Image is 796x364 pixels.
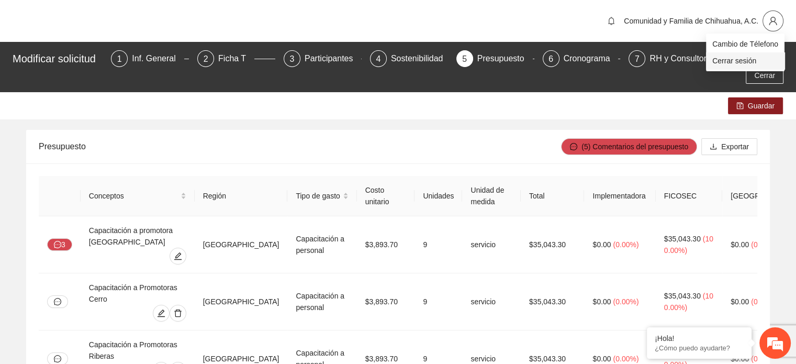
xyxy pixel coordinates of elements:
span: ( 0.00% ) [751,355,777,363]
div: Presupuesto [477,50,533,67]
button: message [47,295,68,308]
span: 7 [635,54,640,63]
span: $35,043.30 [664,292,701,300]
span: ( 100.00% ) [664,235,713,255]
span: $0.00 [731,297,749,306]
div: Capacitación a Promotoras Riberas [89,339,186,362]
th: Conceptos [81,176,195,216]
td: [GEOGRAPHIC_DATA] [195,273,288,330]
td: $35,043.30 [521,273,585,330]
td: Capacitación a personal [287,273,356,330]
span: 6 [548,54,553,63]
span: 4 [376,54,380,63]
span: message [54,298,61,305]
span: 1 [117,54,122,63]
th: Tipo de gasto [287,176,356,216]
span: Exportar [721,141,749,152]
button: Cerrar [746,67,783,84]
td: 9 [414,216,462,273]
div: Modificar solicitud [13,50,105,67]
th: Región [195,176,288,216]
span: message [54,355,61,362]
td: $3,893.70 [357,216,415,273]
span: $35,043.30 [664,235,701,243]
td: 9 [414,273,462,330]
button: bell [603,13,620,29]
div: Inf. General [132,50,184,67]
span: Cerrar [754,70,775,81]
span: 2 [204,54,208,63]
div: 3Participantes [284,50,362,67]
span: user [763,16,783,26]
span: Cerrar sesión [712,55,778,67]
td: servicio [462,273,520,330]
span: (5) Comentarios del presupuesto [581,141,688,152]
th: Costo unitario [357,176,415,216]
div: Ficha T [218,50,254,67]
span: message [570,143,577,151]
th: Implementadora [584,176,655,216]
div: Presupuesto [39,131,561,161]
button: edit [153,305,170,322]
span: edit [153,309,169,317]
span: 5 [462,54,467,63]
button: message(5) Comentarios del presupuesto [561,138,697,155]
div: Sostenibilidad [391,50,452,67]
span: ( 0.00% ) [751,297,777,306]
div: 1Inf. General [111,50,189,67]
span: edit [170,252,186,260]
span: message [54,241,61,249]
span: Cambio de Télefono [712,38,778,50]
button: edit [170,248,186,264]
div: Cronograma [564,50,619,67]
div: 5Presupuesto [456,50,534,67]
button: user [763,10,783,31]
button: downloadExportar [701,138,757,155]
th: Total [521,176,585,216]
button: saveGuardar [728,97,783,114]
div: 4Sostenibilidad [370,50,448,67]
div: RH y Consultores [649,50,723,67]
th: Unidad de medida [462,176,520,216]
div: 6Cronograma [543,50,621,67]
span: 3 [289,54,294,63]
div: ¡Hola! [655,334,744,343]
td: $3,893.70 [357,273,415,330]
td: servicio [462,216,520,273]
div: 2Ficha T [197,50,275,67]
div: Participantes [305,50,362,67]
span: $0.00 [592,355,611,363]
td: Capacitación a personal [287,216,356,273]
span: save [736,102,744,111]
span: Guardar [748,100,775,112]
span: ( 0.00% ) [613,355,638,363]
button: message3 [47,238,72,251]
button: delete [170,305,186,322]
span: ( 0.00% ) [613,297,638,306]
span: $0.00 [592,297,611,306]
span: Conceptos [89,190,178,202]
span: Comunidad y Familia de Chihuahua, A.C. [624,17,758,25]
span: Tipo de gasto [296,190,340,202]
span: ( 0.00% ) [751,240,777,249]
span: ( 100.00% ) [664,292,713,312]
span: $0.00 [731,240,749,249]
th: Unidades [414,176,462,216]
span: ( 0.00% ) [613,240,638,249]
span: $0.00 [731,355,749,363]
td: [GEOGRAPHIC_DATA] [195,216,288,273]
div: 7RH y Consultores [629,50,707,67]
span: download [710,143,717,151]
th: FICOSEC [656,176,722,216]
div: Capacitación a promotora [GEOGRAPHIC_DATA] [89,225,186,248]
td: $35,043.30 [521,216,585,273]
div: Capacitación a Promotoras Cerro [89,282,186,305]
span: delete [170,309,186,317]
span: bell [603,17,619,25]
p: ¿Cómo puedo ayudarte? [655,344,744,352]
span: $0.00 [592,240,611,249]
